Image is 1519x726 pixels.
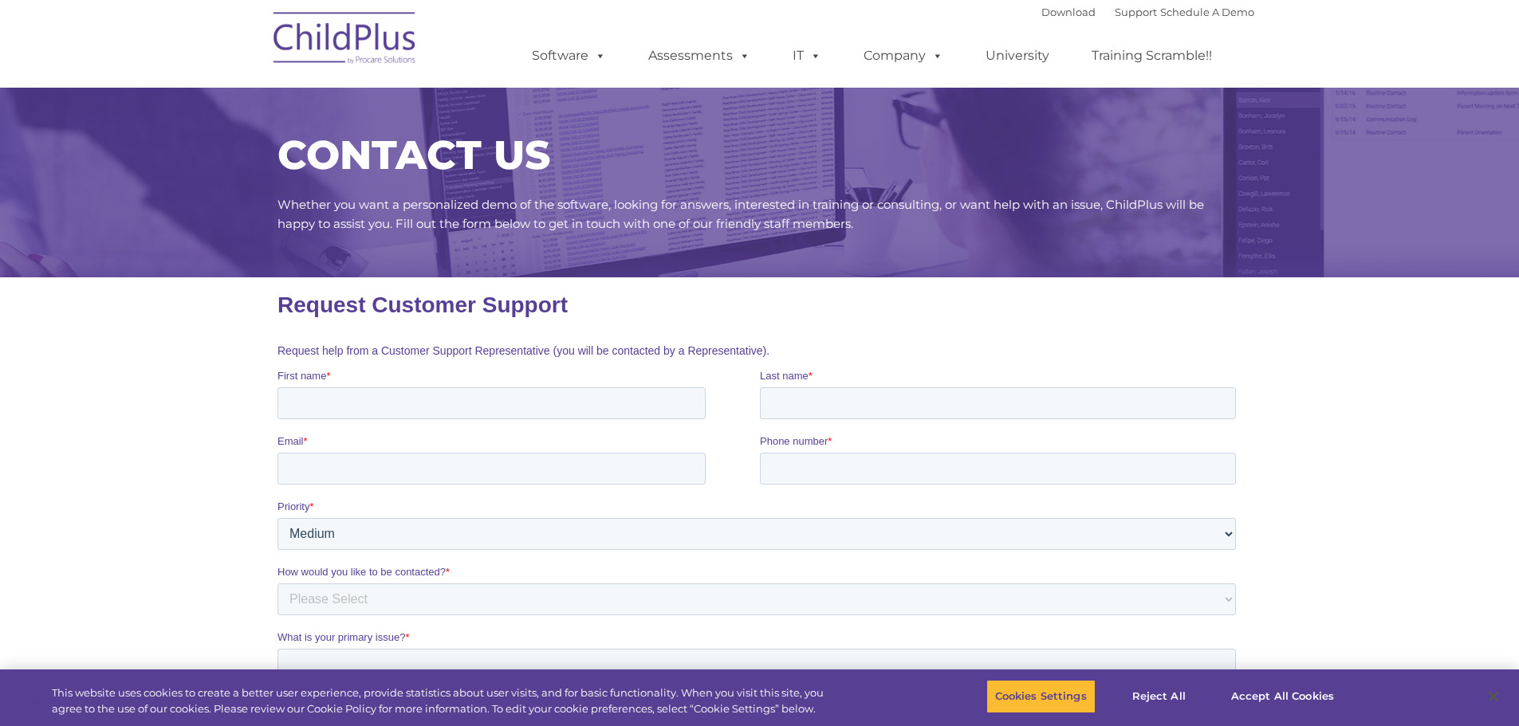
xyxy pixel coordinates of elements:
[1160,6,1254,18] a: Schedule A Demo
[848,40,959,72] a: Company
[777,40,837,72] a: IT
[1115,6,1157,18] a: Support
[1041,6,1096,18] a: Download
[1109,680,1209,713] button: Reject All
[1222,680,1343,713] button: Accept All Cookies
[516,40,622,72] a: Software
[986,680,1096,713] button: Cookies Settings
[277,131,550,179] span: CONTACT US
[1476,679,1511,714] button: Close
[1041,6,1254,18] font: |
[632,40,766,72] a: Assessments
[266,1,425,80] img: ChildPlus by Procare Solutions
[1076,40,1228,72] a: Training Scramble!!
[277,197,1204,231] span: Whether you want a personalized demo of the software, looking for answers, interested in training...
[970,40,1065,72] a: University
